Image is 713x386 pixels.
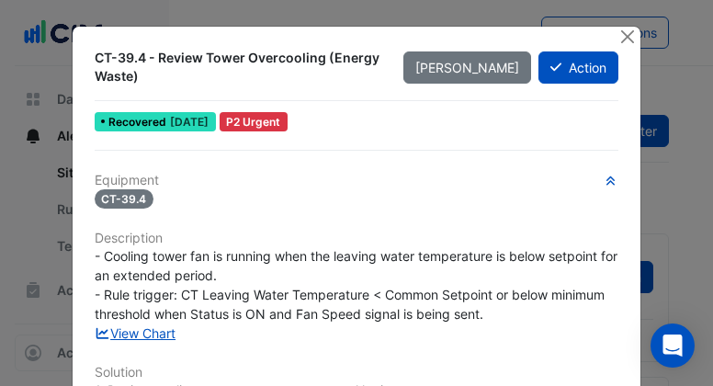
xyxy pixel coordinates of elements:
span: Mon 25-Aug-2025 16:36 AEST [170,115,209,129]
button: Close [617,27,637,46]
h6: Description [95,231,619,246]
span: Recovered [108,117,170,128]
button: [PERSON_NAME] [403,51,531,84]
span: [PERSON_NAME] [415,60,519,75]
button: Action [538,51,618,84]
div: Open Intercom Messenger [651,324,695,368]
span: - Cooling tower fan is running when the leaving water temperature is below setpoint for an extend... [95,248,621,322]
h6: Equipment [95,173,619,188]
div: CT-39.4 - Review Tower Overcooling (Energy Waste) [95,49,382,85]
div: P2 Urgent [220,112,289,131]
a: View Chart [95,325,176,341]
span: CT-39.4 [95,189,154,209]
h6: Solution [95,365,619,380]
